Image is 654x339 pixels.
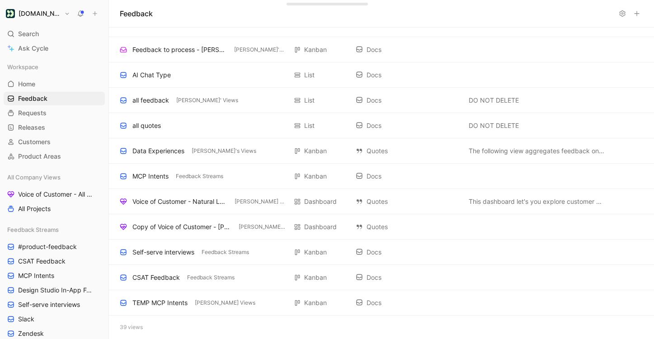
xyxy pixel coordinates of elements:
[109,113,654,138] div: all quotesList DocsDO NOT DELETEView actions
[304,44,327,55] div: Kanban
[132,171,169,182] div: MCP Intents
[185,273,236,282] button: Feedback Streams
[18,257,66,266] span: CSAT Feedback
[120,8,153,19] h1: Feedback
[109,37,654,62] div: Feedback to process - [PERSON_NAME][PERSON_NAME]'s ViewsKanban DocsView actions
[4,92,105,105] a: Feedback
[193,299,257,307] button: [PERSON_NAME] Views
[187,273,235,282] span: Feedback Streams
[467,196,607,207] button: This dashboard let's you explore customer demand across all product areas. You can filter by vari...
[356,297,460,308] div: Docs
[132,44,227,55] div: Feedback to process - [PERSON_NAME]
[304,146,327,156] div: Kanban
[4,170,105,216] div: All Company ViewsVoice of Customer - All AreasAll Projects
[109,189,654,214] div: Voice of Customer - Natural Language[PERSON_NAME] ViewsDashboard QuotesThis dashboard let's you e...
[356,44,460,55] div: Docs
[7,225,59,234] span: Feedback Streams
[18,204,51,213] span: All Projects
[18,242,77,251] span: #product-feedback
[304,297,327,308] div: Kanban
[237,223,287,231] button: [PERSON_NAME]'s Views
[18,28,39,39] span: Search
[109,88,654,113] div: all feedback[PERSON_NAME]' ViewsList DocsDO NOT DELETEView actions
[176,172,223,181] span: Feedback Streams
[132,297,188,308] div: TEMP MCP Intents
[202,248,249,257] span: Feedback Streams
[109,290,654,315] div: TEMP MCP Intents[PERSON_NAME] ViewsKanban DocsView actions
[18,152,61,161] span: Product Areas
[132,70,171,80] div: AI Chat Type
[356,171,460,182] div: Docs
[4,240,105,254] a: #product-feedback
[132,272,180,283] div: CSAT Feedback
[4,170,105,184] div: All Company Views
[234,45,285,54] span: [PERSON_NAME]'s Views
[132,196,227,207] div: Voice of Customer - Natural Language
[19,9,61,18] h1: [DOMAIN_NAME]
[4,7,72,20] button: Customer.io[DOMAIN_NAME]
[4,27,105,41] div: Search
[4,42,105,55] a: Ask Cycle
[174,172,225,180] button: Feedback Streams
[239,222,286,231] span: [PERSON_NAME]'s Views
[304,221,337,232] div: Dashboard
[18,286,94,295] span: Design Studio In-App Feedback
[18,43,48,54] span: Ask Cycle
[356,120,460,131] div: Docs
[356,221,460,232] div: Quotes
[4,121,105,134] a: Releases
[18,80,35,89] span: Home
[109,240,654,265] div: Self-serve interviewsFeedback StreamsKanban DocsView actions
[18,190,93,199] span: Voice of Customer - All Areas
[469,120,519,131] span: DO NOT DELETE
[467,120,521,131] button: DO NOT DELETE
[356,196,460,207] div: Quotes
[4,60,105,74] div: Workspace
[109,214,654,240] div: Copy of Voice of Customer - [PERSON_NAME][PERSON_NAME]'s ViewsDashboard QuotesView actions
[18,271,54,280] span: MCP Intents
[7,173,61,182] span: All Company Views
[4,269,105,282] a: MCP Intents
[304,95,315,106] div: List
[18,94,47,103] span: Feedback
[6,9,15,18] img: Customer.io
[18,329,44,338] span: Zendesk
[235,197,285,206] span: [PERSON_NAME] Views
[4,223,105,236] div: Feedback Streams
[469,196,605,207] span: This dashboard let's you explore customer demand across all product areas. You can filter by vari...
[18,137,51,146] span: Customers
[304,70,315,80] div: List
[356,146,460,156] div: Quotes
[190,147,258,155] button: [PERSON_NAME]'s Views
[109,265,654,290] div: CSAT FeedbackFeedback StreamsKanban DocsView actions
[469,95,519,106] span: DO NOT DELETE
[200,248,251,256] button: Feedback Streams
[132,95,169,106] div: all feedback
[304,196,337,207] div: Dashboard
[4,312,105,326] a: Slack
[132,146,184,156] div: Data Experiences
[7,62,38,71] span: Workspace
[232,46,287,54] button: [PERSON_NAME]'s Views
[109,164,654,189] div: MCP IntentsFeedback StreamsKanban DocsView actions
[176,96,238,105] span: [PERSON_NAME]' Views
[109,138,654,164] div: Data Experiences[PERSON_NAME]'s ViewsKanban QuotesThe following view aggregates feedback on our d...
[195,298,255,307] span: [PERSON_NAME] Views
[304,171,327,182] div: Kanban
[18,108,47,118] span: Requests
[174,96,240,104] button: [PERSON_NAME]' Views
[356,272,460,283] div: Docs
[109,62,654,88] div: AI Chat TypeList DocsView actions
[304,120,315,131] div: List
[18,300,80,309] span: Self-serve interviews
[469,146,605,156] span: The following view aggregates feedback on our data integration, index, and management experiences
[4,298,105,311] a: Self-serve interviews
[242,20,287,28] button: [PERSON_NAME]
[4,135,105,149] a: Customers
[4,106,105,120] a: Requests
[467,146,607,156] button: The following view aggregates feedback on our data integration, index, and management experiences
[4,188,105,201] a: Voice of Customer - All Areas
[4,254,105,268] a: CSAT Feedback
[4,77,105,91] a: Home
[18,123,45,132] span: Releases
